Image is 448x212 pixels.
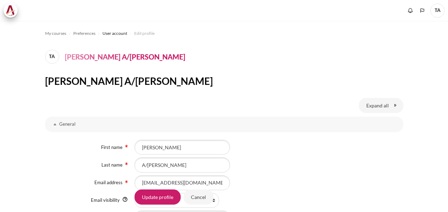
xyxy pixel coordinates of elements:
span: Edit profile [134,30,155,37]
span: Expand all [366,102,389,109]
a: TA [45,50,62,64]
span: TA [45,50,59,64]
nav: Navigation bar [45,28,403,39]
a: Architeck Architeck [4,4,21,18]
a: My courses [45,29,66,38]
a: Preferences [73,29,95,38]
img: Architeck [6,5,15,16]
img: Required [124,143,129,149]
button: Languages [417,5,428,16]
img: Required [124,179,129,185]
h2: [PERSON_NAME] A/[PERSON_NAME] [45,75,403,87]
input: Update profile [135,189,181,204]
span: TA [430,4,444,18]
input: Cancel [183,189,213,204]
label: Last name [101,162,123,168]
a: User menu [430,4,444,18]
span: Required [124,179,129,183]
label: First name [101,144,123,150]
span: User account [102,30,127,37]
span: Required [124,144,129,148]
a: Edit profile [134,29,155,38]
div: Show notification window with no new notifications [405,5,416,16]
img: Required [124,161,129,167]
span: Preferences [73,30,95,37]
span: Required [124,161,129,166]
label: Email address [94,180,123,185]
h4: [PERSON_NAME] A/[PERSON_NAME] [65,51,185,62]
span: My courses [45,30,66,37]
h3: General [59,121,389,127]
a: Expand all [359,98,403,113]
